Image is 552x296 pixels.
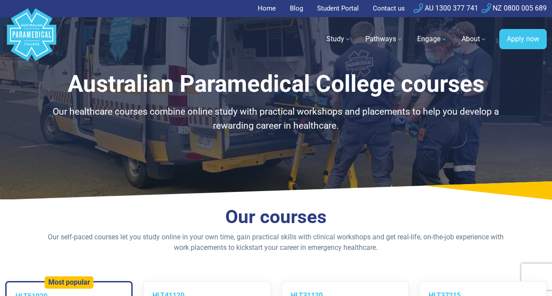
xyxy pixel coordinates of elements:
[414,4,478,12] a: AU 1300 377 741
[499,29,547,49] a: Apply now
[456,27,492,51] a: About
[46,105,506,133] p: Our healthcare courses combine online study with practical workshops and placements to help you d...
[482,4,547,12] a: NZ 0800 005 689
[412,27,453,51] a: Engage
[46,232,506,253] p: Our self-paced courses let you study online in your own time, gain practical skills with clinical...
[46,70,506,98] h1: Australian Paramedical College courses
[360,27,408,51] a: Pathways
[46,206,506,228] h2: Our courses
[321,27,357,51] a: Study
[5,17,58,61] a: Australian Paramedical College
[48,278,90,286] h5: Most popular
